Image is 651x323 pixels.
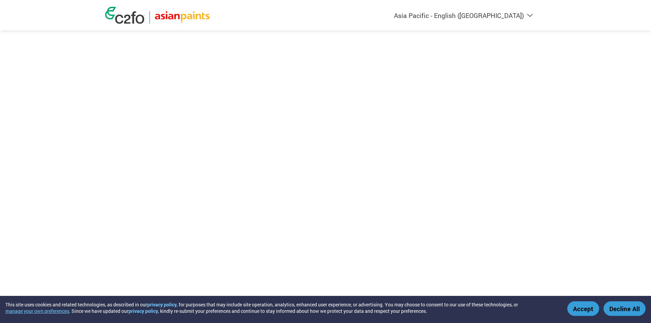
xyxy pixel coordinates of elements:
[604,301,646,316] button: Decline All
[567,301,599,316] button: Accept
[147,301,177,308] a: privacy policy
[105,7,144,24] img: c2fo logo
[129,308,158,314] a: privacy policy
[5,301,557,314] div: This site uses cookies and related technologies, as described in our , for purposes that may incl...
[5,308,69,314] button: manage your own preferences
[155,11,210,24] img: Asian Paints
